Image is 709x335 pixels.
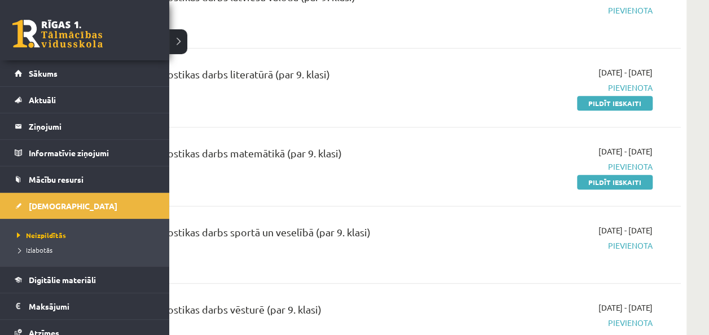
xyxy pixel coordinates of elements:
[85,67,457,87] div: 10.b1 klases diagnostikas darbs literatūrā (par 9. klasi)
[14,230,158,240] a: Neizpildītās
[29,201,117,211] span: [DEMOGRAPHIC_DATA]
[12,20,103,48] a: Rīgas 1. Tālmācības vidusskola
[474,240,653,252] span: Pievienota
[29,95,56,105] span: Aktuāli
[14,245,158,255] a: Izlabotās
[29,174,83,184] span: Mācību resursi
[598,67,653,78] span: [DATE] - [DATE]
[598,224,653,236] span: [DATE] - [DATE]
[15,267,155,293] a: Digitālie materiāli
[15,113,155,139] a: Ziņojumi
[29,275,96,285] span: Digitālie materiāli
[29,113,155,139] legend: Ziņojumi
[15,293,155,319] a: Maksājumi
[14,231,66,240] span: Neizpildītās
[29,68,58,78] span: Sākums
[85,146,457,166] div: 10.b1 klases diagnostikas darbs matemātikā (par 9. klasi)
[598,146,653,157] span: [DATE] - [DATE]
[15,87,155,113] a: Aktuāli
[15,60,155,86] a: Sākums
[15,193,155,219] a: [DEMOGRAPHIC_DATA]
[29,293,155,319] legend: Maksājumi
[577,96,653,111] a: Pildīt ieskaiti
[15,140,155,166] a: Informatīvie ziņojumi
[29,140,155,166] legend: Informatīvie ziņojumi
[474,5,653,16] span: Pievienota
[474,317,653,329] span: Pievienota
[15,166,155,192] a: Mācību resursi
[474,161,653,173] span: Pievienota
[14,245,52,254] span: Izlabotās
[474,82,653,94] span: Pievienota
[577,175,653,189] a: Pildīt ieskaiti
[85,224,457,245] div: 10.b1 klases diagnostikas darbs sportā un veselībā (par 9. klasi)
[598,302,653,314] span: [DATE] - [DATE]
[85,302,457,323] div: 10.b1 klases diagnostikas darbs vēsturē (par 9. klasi)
